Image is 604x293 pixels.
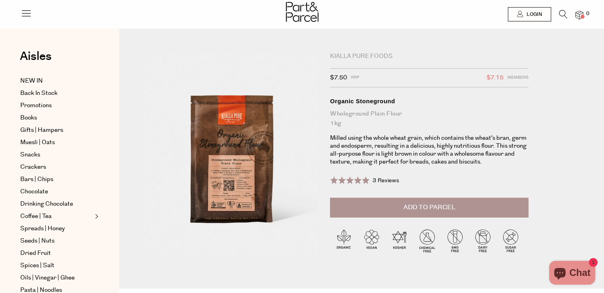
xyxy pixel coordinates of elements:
[20,199,93,209] a: Drinking Chocolate
[330,134,529,166] p: Milled using the whole wheat grain, which contains the wheat's bran, germ and endosperm, resultin...
[403,203,455,212] span: Add to Parcel
[20,138,93,147] a: Muesli | Oats
[20,175,93,184] a: Bars | Chips
[20,150,93,160] a: Snacks
[20,261,54,270] span: Spices | Salt
[547,261,598,287] inbox-online-store-chat: Shopify online store chat
[20,236,93,246] a: Seeds | Nuts
[20,101,52,110] span: Promotions
[20,113,93,123] a: Books
[20,261,93,270] a: Spices | Salt
[20,150,40,160] span: Snacks
[20,224,93,233] a: Spreads | Honey
[358,227,386,254] img: P_P-ICONS-Live_Bec_V11_Vegan.svg
[469,227,497,254] img: P_P-ICONS-Live_Bec_V11_Dairy_Free.svg
[330,198,529,218] button: Add to Parcel
[20,212,93,221] a: Coffee | Tea
[20,175,53,184] span: Bars | Chips
[20,249,93,258] a: Dried Fruit
[330,109,529,128] div: Wholeground Plain Flour 1kg
[525,11,542,18] span: Login
[20,199,73,209] span: Drinking Chocolate
[20,113,37,123] span: Books
[20,236,54,246] span: Seeds | Nuts
[413,227,441,254] img: P_P-ICONS-Live_Bec_V11_Chemical_Free.svg
[20,89,93,98] a: Back In Stock
[20,48,52,65] span: Aisles
[20,125,93,135] a: Gifts | Hampers
[584,10,591,17] span: 0
[20,101,93,110] a: Promotions
[330,73,347,83] span: $7.50
[486,73,504,83] span: $7.15
[441,227,469,254] img: P_P-ICONS-Live_Bec_V11_GMO_Free.svg
[386,227,413,254] img: P_P-ICONS-Live_Bec_V11_Kosher.svg
[20,224,65,233] span: Spreads | Honey
[351,73,359,83] span: RRP
[372,177,399,185] span: 3 Reviews
[508,7,551,21] a: Login
[143,52,318,259] img: Organic Stoneground
[20,162,46,172] span: Crackers
[20,50,52,70] a: Aisles
[20,249,51,258] span: Dried Fruit
[20,162,93,172] a: Crackers
[508,73,529,83] span: Members
[20,273,75,283] span: Oils | Vinegar | Ghee
[330,227,358,254] img: P_P-ICONS-Live_Bec_V11_Organic.svg
[20,212,52,221] span: Coffee | Tea
[20,76,93,86] a: NEW IN
[93,212,98,221] button: Expand/Collapse Coffee | Tea
[497,227,525,254] img: P_P-ICONS-Live_Bec_V11_Sugar_Free.svg
[330,97,529,105] div: Organic Stoneground
[20,138,55,147] span: Muesli | Oats
[20,187,48,197] span: Chocolate
[20,89,58,98] span: Back In Stock
[20,76,43,86] span: NEW IN
[20,125,63,135] span: Gifts | Hampers
[286,2,318,22] img: Part&Parcel
[20,187,93,197] a: Chocolate
[20,273,93,283] a: Oils | Vinegar | Ghee
[575,11,583,19] a: 0
[330,52,529,60] div: Kialla Pure Foods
